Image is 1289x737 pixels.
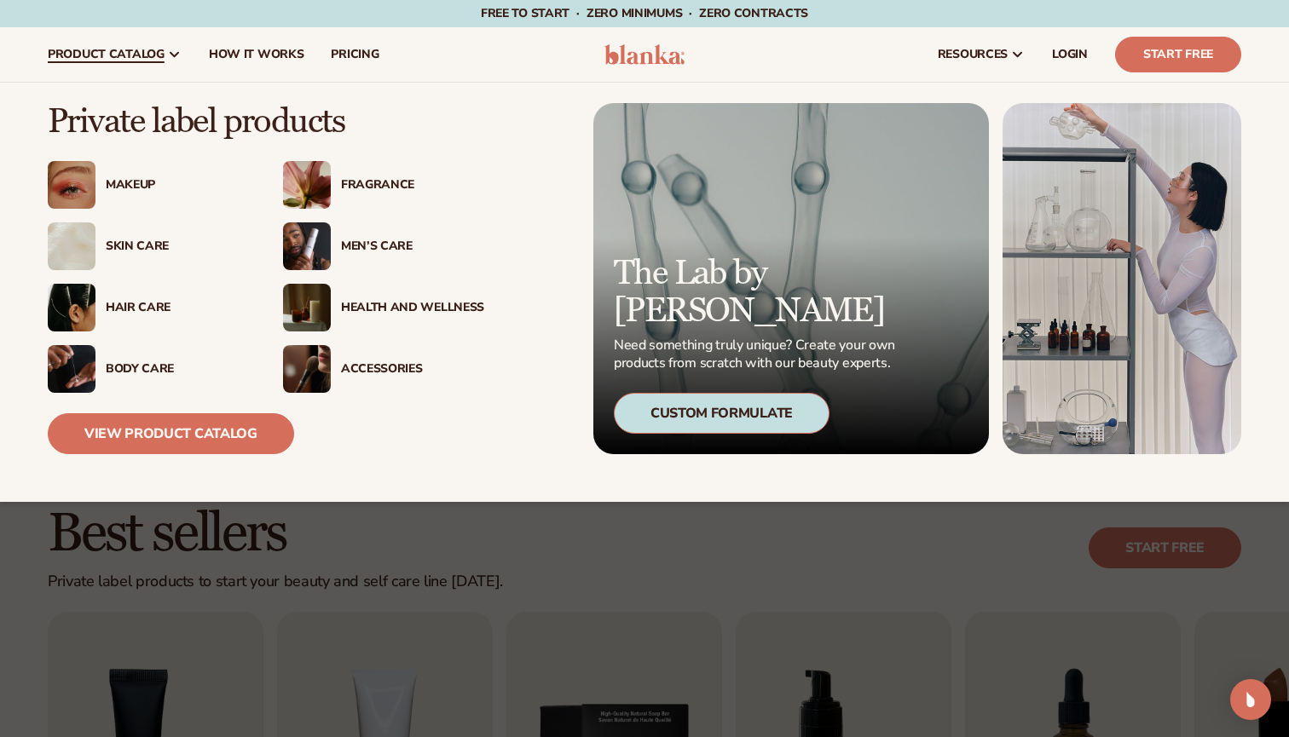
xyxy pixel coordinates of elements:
img: Pink blooming flower. [283,161,331,209]
span: pricing [331,48,379,61]
a: resources [924,27,1038,82]
img: Male hand applying moisturizer. [48,345,95,393]
a: Cream moisturizer swatch. Skin Care [48,222,249,270]
div: Men’s Care [341,239,484,254]
a: product catalog [34,27,195,82]
div: Skin Care [106,239,249,254]
div: Hair Care [106,301,249,315]
div: Custom Formulate [614,393,829,434]
span: LOGIN [1052,48,1088,61]
div: Health And Wellness [341,301,484,315]
span: resources [938,48,1008,61]
div: Makeup [106,178,249,193]
div: Accessories [341,362,484,377]
a: Male hand applying moisturizer. Body Care [48,345,249,393]
a: Pink blooming flower. Fragrance [283,161,484,209]
a: Start Free [1115,37,1241,72]
a: pricing [317,27,392,82]
p: Private label products [48,103,484,141]
img: Female with glitter eye makeup. [48,161,95,209]
div: Body Care [106,362,249,377]
img: Female hair pulled back with clips. [48,284,95,331]
a: View Product Catalog [48,413,294,454]
img: Male holding moisturizer bottle. [283,222,331,270]
img: logo [604,44,685,65]
span: How It Works [209,48,304,61]
p: The Lab by [PERSON_NAME] [614,255,900,330]
a: Male holding moisturizer bottle. Men’s Care [283,222,484,270]
div: Open Intercom Messenger [1230,679,1271,720]
a: How It Works [195,27,318,82]
a: Microscopic product formula. The Lab by [PERSON_NAME] Need something truly unique? Create your ow... [593,103,989,454]
img: Female in lab with equipment. [1003,103,1241,454]
div: Fragrance [341,178,484,193]
a: Female hair pulled back with clips. Hair Care [48,284,249,331]
span: Free to start · ZERO minimums · ZERO contracts [481,5,808,21]
p: Need something truly unique? Create your own products from scratch with our beauty experts. [614,337,900,372]
span: product catalog [48,48,165,61]
a: LOGIN [1038,27,1101,82]
a: Female with glitter eye makeup. Makeup [48,161,249,209]
a: Female with makeup brush. Accessories [283,345,484,393]
a: Candles and incense on table. Health And Wellness [283,284,484,331]
img: Female with makeup brush. [283,345,331,393]
img: Cream moisturizer swatch. [48,222,95,270]
img: Candles and incense on table. [283,284,331,331]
